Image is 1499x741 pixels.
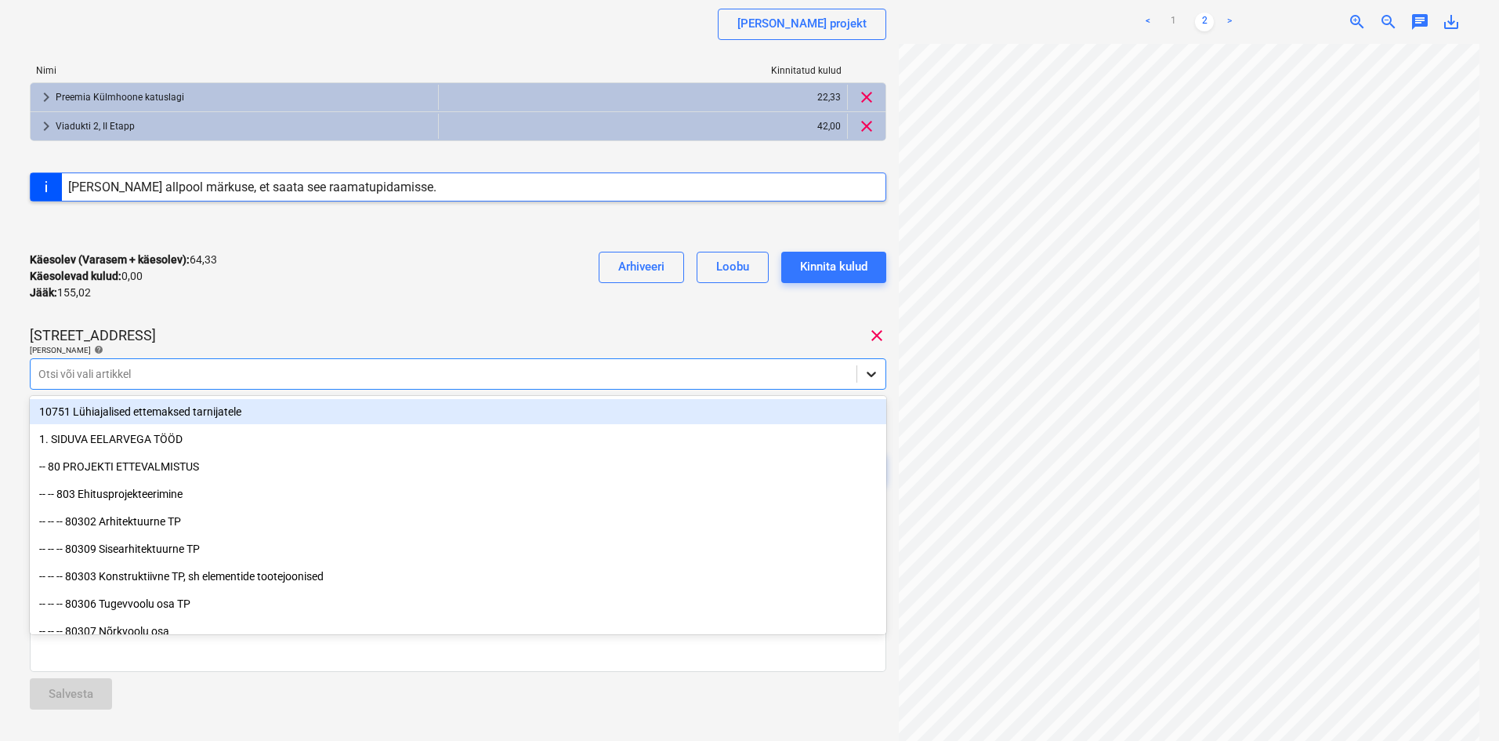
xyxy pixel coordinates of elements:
[30,591,886,616] div: -- -- -- 80306 Tugevvoolu osa TP
[30,399,886,424] div: 10751 Lühiajalised ettemaksed tarnijatele
[30,326,156,345] p: [STREET_ADDRESS]
[599,252,684,283] button: Arhiveeri
[716,256,749,277] div: Loobu
[30,253,190,266] strong: Käesolev (Varasem + käesolev) :
[30,285,91,301] p: 155,02
[439,65,848,76] div: Kinnitatud kulud
[30,454,886,479] div: -- 80 PROJEKTI ETTEVALMISTUS
[857,88,876,107] span: clear
[68,180,436,194] div: [PERSON_NAME] allpool märkuse, et saata see raamatupidamisse.
[445,85,840,110] div: 22,33
[800,256,867,277] div: Kinnita kulud
[56,85,432,110] div: Preemia Külmhoone katuslagi
[1164,13,1182,31] a: Page 1
[30,509,886,534] div: -- -- -- 80302 Arhitektuurne TP
[1421,666,1499,741] div: Vestlusvidin
[30,252,217,268] p: 64,33
[857,117,876,136] span: clear
[37,88,56,107] span: keyboard_arrow_right
[56,114,432,139] div: Viadukti 2, II Etapp
[781,252,886,283] button: Kinnita kulud
[1195,13,1214,31] a: Page 2 is your current page
[37,117,56,136] span: keyboard_arrow_right
[1379,13,1398,31] span: zoom_out
[30,65,439,76] div: Nimi
[1139,13,1157,31] a: Previous page
[737,13,867,34] div: [PERSON_NAME] projekt
[697,252,769,283] button: Loobu
[30,427,886,452] div: 1. SIDUVA EELARVEGA TÖÖD
[30,345,886,355] div: [PERSON_NAME]
[445,114,840,139] div: 42,00
[30,481,886,507] div: -- -- 803 Ehitusprojekteerimine
[30,268,143,285] p: 0,00
[1442,13,1461,31] span: save_alt
[1348,13,1367,31] span: zoom_in
[30,619,886,644] div: -- -- -- 80307 Nõrkvoolu osa
[30,536,886,561] div: -- -- -- 80309 Sisearhitektuurne TP
[91,345,103,354] span: help
[1410,13,1429,31] span: chat
[1421,666,1499,741] iframe: Chat Widget
[618,256,664,277] div: Arhiveeri
[30,286,57,299] strong: Jääk :
[867,326,886,345] span: clear
[30,270,121,282] strong: Käesolevad kulud :
[718,9,886,40] button: [PERSON_NAME] projekt
[1220,13,1239,31] a: Next page
[30,564,886,589] div: -- -- -- 80303 Konstruktiivne TP, sh elementide tootejoonised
